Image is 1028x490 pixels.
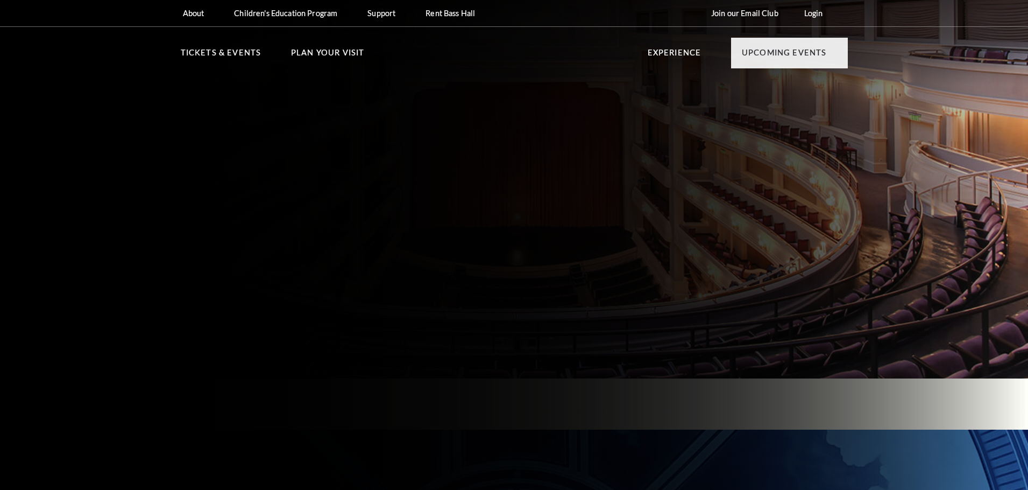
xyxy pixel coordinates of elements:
[183,9,204,18] p: About
[742,46,827,66] p: Upcoming Events
[291,46,365,66] p: Plan Your Visit
[234,9,337,18] p: Children's Education Program
[648,46,701,66] p: Experience
[426,9,475,18] p: Rent Bass Hall
[367,9,395,18] p: Support
[181,46,261,66] p: Tickets & Events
